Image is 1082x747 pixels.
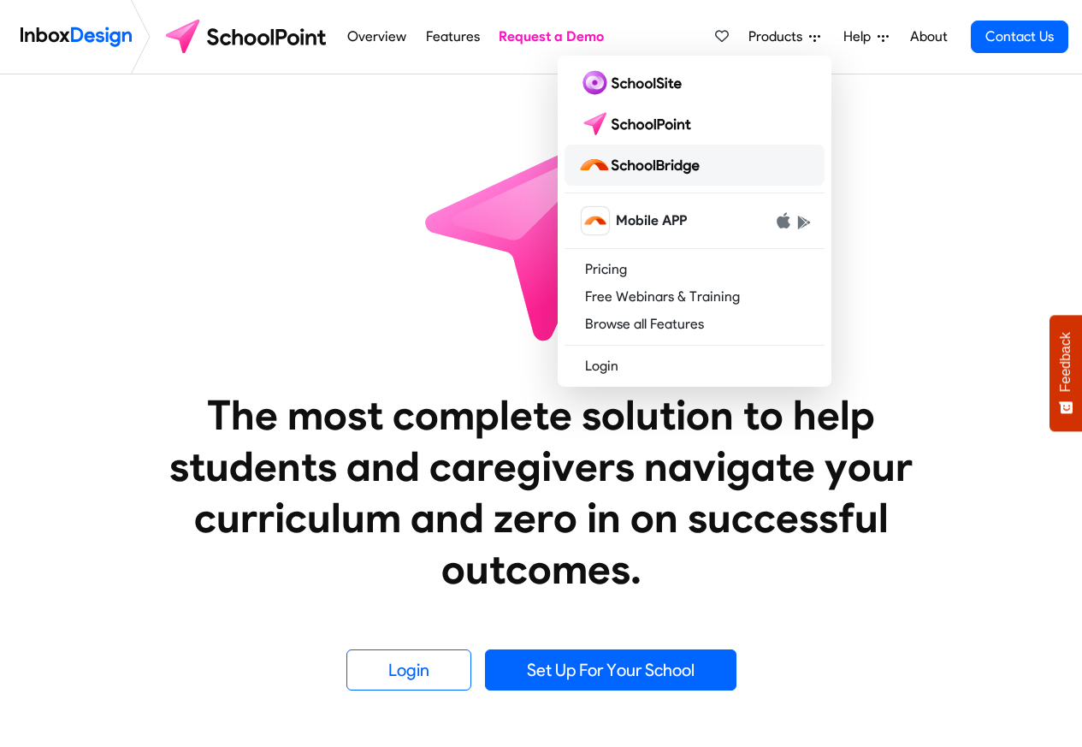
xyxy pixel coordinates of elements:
[421,20,484,54] a: Features
[494,20,609,54] a: Request a Demo
[343,20,411,54] a: Overview
[1049,315,1082,431] button: Feedback - Show survey
[971,21,1068,53] a: Contact Us
[837,20,896,54] a: Help
[346,649,471,691] a: Login
[387,74,695,382] img: icon_schoolpoint.svg
[485,649,736,691] a: Set Up For Your School
[616,210,687,231] span: Mobile APP
[582,207,609,234] img: schoolbridge icon
[748,27,809,47] span: Products
[1058,332,1073,392] span: Feedback
[578,69,689,97] img: schoolsite logo
[565,256,825,283] a: Pricing
[157,16,338,57] img: schoolpoint logo
[558,56,831,387] div: Products
[565,200,825,241] a: schoolbridge icon Mobile APP
[565,353,825,380] a: Login
[578,110,699,138] img: schoolpoint logo
[135,389,948,595] heading: The most complete solution to help students and caregivers navigate your curriculum and zero in o...
[905,20,952,54] a: About
[565,311,825,338] a: Browse all Features
[742,20,827,54] a: Products
[843,27,878,47] span: Help
[578,151,707,179] img: schoolbridge logo
[565,283,825,311] a: Free Webinars & Training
